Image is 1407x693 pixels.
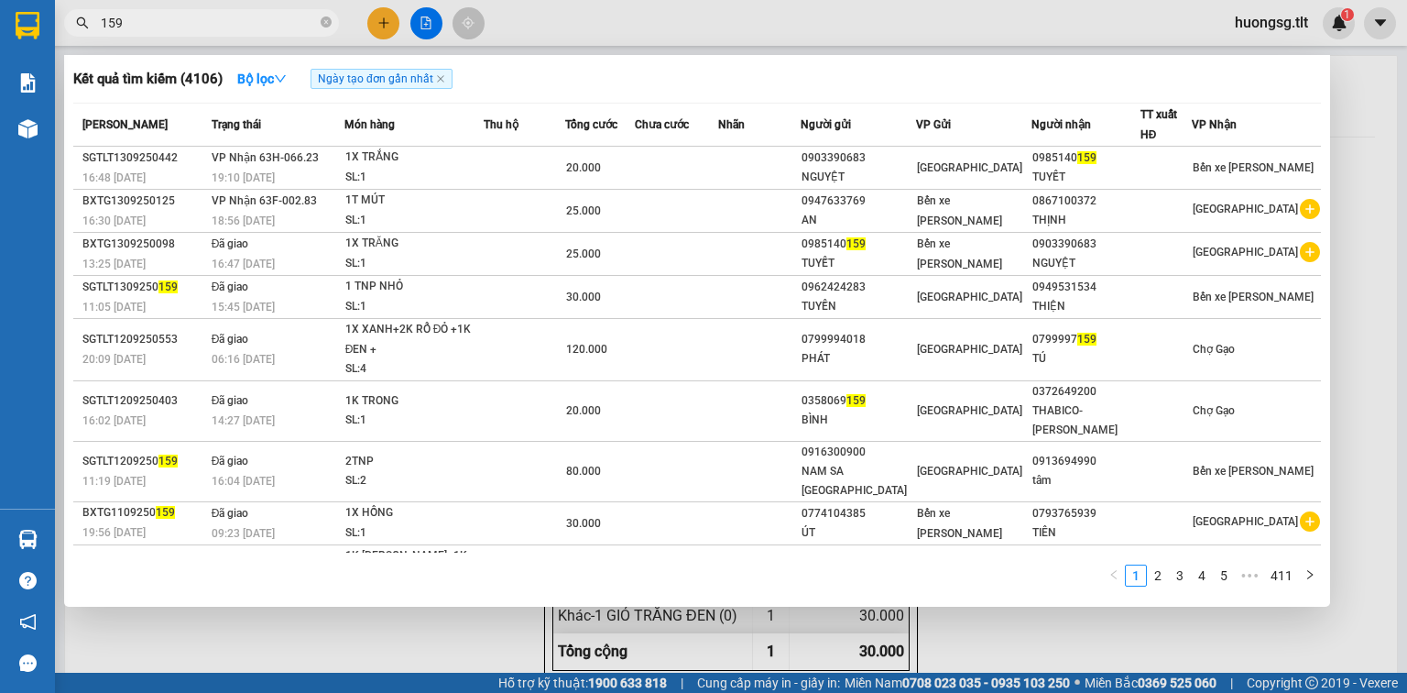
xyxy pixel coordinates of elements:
[1108,569,1119,580] span: left
[802,462,915,500] div: NAM SA [GEOGRAPHIC_DATA]
[1193,203,1298,215] span: [GEOGRAPHIC_DATA]
[18,119,38,138] img: warehouse-icon
[1032,330,1140,349] div: 0799997
[156,506,175,519] span: 159
[1265,566,1298,586] a: 411
[212,194,317,207] span: VP Nhận 63F-002.83
[1235,565,1264,587] span: •••
[345,234,483,254] div: 1X TRĂNG
[1193,465,1314,478] span: Bến xe [PERSON_NAME]
[802,148,915,168] div: 0903390683
[345,211,483,231] div: SL: 1
[82,192,206,211] div: BXTG1309250125
[321,16,332,27] span: close-circle
[1032,211,1140,230] div: THỊNH
[345,503,483,523] div: 1X HỒNG
[158,280,178,293] span: 159
[566,161,601,174] span: 20.000
[19,613,37,631] span: notification
[18,530,38,549] img: warehouse-icon
[1140,108,1177,141] span: TT xuất HĐ
[345,254,483,274] div: SL: 1
[1299,565,1321,587] li: Next Page
[1077,333,1096,346] span: 159
[1032,349,1140,368] div: TÚ
[101,13,317,33] input: Tìm tên, số ĐT hoặc mã đơn
[802,523,915,543] div: ÚT
[802,391,915,411] div: 0358069
[802,443,915,462] div: 0916300900
[1213,565,1235,587] li: 5
[566,404,601,417] span: 20.000
[82,452,206,471] div: SGTLT1209250
[345,320,483,359] div: 1X XANH+2K RỔ ĐỎ +1K ĐEN +
[1235,565,1264,587] li: Next 5 Pages
[345,471,483,491] div: SL: 2
[212,507,249,520] span: Đã giao
[802,504,915,523] div: 0774104385
[802,349,915,368] div: PHÁT
[917,194,1002,227] span: Bến xe [PERSON_NAME]
[1032,401,1140,440] div: THABICO-[PERSON_NAME]
[345,148,483,168] div: 1X TRẮNG
[1077,151,1096,164] span: 159
[345,452,483,472] div: 2TNP
[1193,246,1298,258] span: [GEOGRAPHIC_DATA]
[1032,278,1140,297] div: 0949531534
[917,507,1002,540] span: Bến xe [PERSON_NAME]
[565,118,617,131] span: Tổng cước
[802,254,915,273] div: TUYẾT
[1170,566,1190,586] a: 3
[1103,565,1125,587] button: left
[801,118,851,131] span: Người gửi
[917,291,1022,303] span: [GEOGRAPHIC_DATA]
[212,214,275,227] span: 18:56 [DATE]
[311,69,453,89] span: Ngày tạo đơn gần nhất
[1300,199,1320,219] span: plus-circle
[212,171,275,184] span: 19:10 [DATE]
[345,297,483,317] div: SL: 1
[436,74,445,83] span: close
[718,118,745,131] span: Nhãn
[82,414,146,427] span: 16:02 [DATE]
[82,301,146,313] span: 11:05 [DATE]
[1192,566,1212,586] a: 4
[1300,511,1320,532] span: plus-circle
[1031,118,1091,131] span: Người nhận
[1032,504,1140,523] div: 0793765939
[1214,566,1234,586] a: 5
[82,353,146,366] span: 20:09 [DATE]
[1032,523,1140,543] div: TIÊN
[212,151,319,164] span: VP Nhận 63H-066.23
[345,546,483,586] div: 1K [PERSON_NAME]+1K SẮT TRÒN
[274,72,287,85] span: down
[1032,168,1140,187] div: TUYẾT
[1193,161,1314,174] span: Bến xe [PERSON_NAME]
[802,192,915,211] div: 0947633769
[802,168,915,187] div: NGUYỆT
[1103,565,1125,587] li: Previous Page
[1169,565,1191,587] li: 3
[212,237,249,250] span: Đã giao
[1299,565,1321,587] button: right
[212,394,249,407] span: Đã giao
[1148,566,1168,586] a: 2
[345,277,483,297] div: 1 TNP NHỎ
[846,237,866,250] span: 159
[223,64,301,93] button: Bộ lọcdown
[212,414,275,427] span: 14:27 [DATE]
[82,171,146,184] span: 16:48 [DATE]
[82,330,206,349] div: SGTLT1209250553
[1193,404,1235,417] span: Chợ Gạo
[114,87,345,119] text: BXTG1309250131
[917,465,1022,478] span: [GEOGRAPHIC_DATA]
[321,15,332,32] span: close-circle
[82,258,146,270] span: 13:25 [DATE]
[345,168,483,188] div: SL: 1
[345,191,483,211] div: 1T MÚT
[212,527,275,540] span: 09:23 [DATE]
[212,455,249,467] span: Đã giao
[82,475,146,488] span: 11:19 [DATE]
[345,359,483,379] div: SL: 4
[82,214,146,227] span: 16:30 [DATE]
